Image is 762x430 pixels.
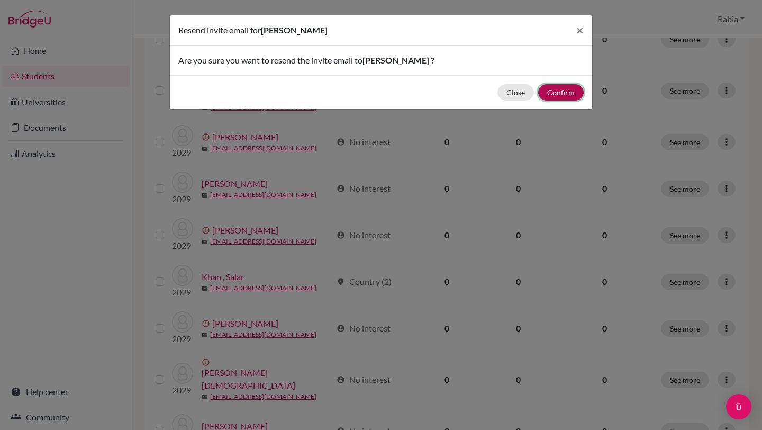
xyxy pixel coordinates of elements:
button: Close [568,15,592,45]
div: Open Intercom Messenger [726,394,751,419]
p: Are you sure you want to resend the invite email to [178,54,584,67]
button: Confirm [538,84,584,101]
span: Resend invite email for [178,25,261,35]
span: [PERSON_NAME] ? [362,55,434,65]
span: × [576,22,584,38]
span: [PERSON_NAME] [261,25,328,35]
button: Close [497,84,534,101]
